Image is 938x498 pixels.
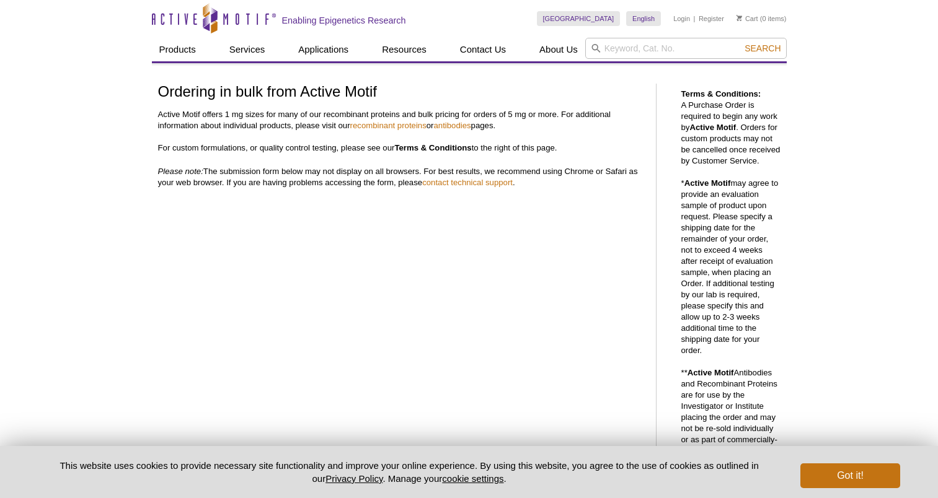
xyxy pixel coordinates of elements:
[537,11,621,26] a: [GEOGRAPHIC_DATA]
[800,463,900,488] button: Got it!
[737,14,758,23] a: Cart
[158,167,203,176] em: Please note:
[453,38,513,61] a: Contact Us
[152,38,203,61] a: Products
[688,368,734,377] strong: Active Motif
[158,109,644,154] p: Active Motif offers 1 mg sizes for many of our recombinant proteins and bulk pricing for orders o...
[673,14,690,23] a: Login
[737,11,787,26] li: (0 items)
[684,178,731,188] strong: Active Motif
[433,121,471,130] a: antibodies
[442,473,503,484] button: cookie settings
[694,11,696,26] li: |
[291,38,356,61] a: Applications
[158,166,644,188] p: The submission form below may not display on all browsers. For best results, we recommend using C...
[689,123,736,132] strong: Active Motif
[585,38,787,59] input: Keyword, Cat. No.
[681,89,761,98] strong: Terms & Conditions:
[699,14,724,23] a: Register
[222,38,273,61] a: Services
[350,121,427,130] a: recombinant proteins
[737,15,742,21] img: Your Cart
[374,38,434,61] a: Resources
[532,38,585,61] a: About Us
[741,43,784,54] button: Search
[158,84,644,102] h1: Ordering in bulk from Active Motif
[422,178,513,187] a: contact technical support
[325,473,383,484] a: Privacy Policy
[394,143,471,152] strong: Terms & Conditions
[282,15,406,26] h2: Enabling Epigenetics Research
[38,459,781,485] p: This website uses cookies to provide necessary site functionality and improve your online experie...
[745,43,781,53] span: Search
[626,11,661,26] a: English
